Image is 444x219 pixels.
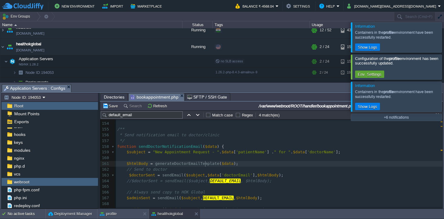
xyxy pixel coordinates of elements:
span: return [117,207,131,212]
span: , $htmlBody); [241,179,272,183]
span: Application Servers [18,56,54,61]
div: 15% [341,39,361,55]
div: 168 [100,201,110,207]
span: ; [193,207,195,212]
img: AMDAwAAAACH5BAEAAAAALAAAAAABAAEAAAICRAEAOw== [4,55,8,68]
span: 'doctorName' [307,150,336,154]
b: profile [389,56,400,61]
span: DEFAULT_EMAIL [203,196,234,200]
span: * Send notification email to doctor/clinic [120,133,219,137]
span: keys [13,140,24,145]
button: Search [123,103,144,109]
b: profile [384,90,394,94]
img: AMDAwAAAACH5BAEAAAAALAAAAAABAAEAAAICRAEAOw== [0,22,5,38]
span: for " [279,150,290,154]
span: no SLB access [215,59,243,63]
span: Root [13,103,24,109]
span: SFTP / SSH Gate [187,93,227,101]
li: /var/www/webroot/ROOT/handler/bookappointment.php [128,93,185,101]
img: CloudJiffy [2,2,43,10]
a: redeploy.conf [13,203,41,208]
span: [ [305,150,307,154]
button: Show Logs [356,104,379,109]
span: ( [179,196,181,200]
span: $subject [127,150,146,154]
span: ] . [267,150,274,154]
button: +6 notifications [382,115,411,120]
button: New Environment [55,2,97,10]
span: 'doctorEmail' [222,173,253,177]
a: Mount Points [13,111,40,116]
div: 164 [100,178,110,184]
a: php.d [13,163,26,169]
div: 15% [341,55,361,68]
span: [ [219,173,222,177]
span: , [200,196,203,200]
button: Help [319,2,337,10]
span: $adminSent [127,196,150,200]
span: ) { [217,144,224,149]
span: vcs [13,171,21,177]
span: ( [219,161,222,166]
div: Status [183,21,212,28]
span: Application Servers : Configs [4,85,65,92]
div: Usage [310,21,374,28]
span: . [219,150,222,154]
div: Containers in the environment have been successfully restarted. [355,89,440,99]
span: $doctorSent [134,207,160,212]
button: Deployment Manager [48,211,92,217]
span: = [148,150,151,154]
a: [DOMAIN_NAME] [16,30,44,36]
span: DEFAULT_EMAIL [210,179,241,183]
div: 4 match(es) [258,112,280,118]
div: 43% [341,22,361,38]
a: modules [13,148,31,153]
span: . [290,150,293,154]
button: Settings [286,2,312,10]
span: $doctorSent [129,173,155,177]
span: 'patientName' [236,150,267,154]
span: ( [184,173,186,177]
span: NGINX 1.26.2 [19,63,39,66]
a: Exports [13,119,30,124]
a: hooks [13,132,26,137]
span: " [274,150,276,154]
span: // Success if either one works [195,207,267,212]
span: $subject [181,196,200,200]
button: Refresh [147,103,169,109]
span: 1.26.2-php-8.4.3-almalinux-9 [215,70,257,74]
button: Import [102,2,125,10]
img: AMDAwAAAACH5BAEAAAAALAAAAAABAAEAAAICRAEAOw== [5,39,14,55]
span: $data [207,173,219,177]
label: Match case [212,113,233,117]
span: Node ID: [25,70,41,75]
div: 167 [100,195,110,201]
div: Running [182,39,213,55]
button: Show Logs [356,44,379,50]
button: Marketplace [130,2,164,10]
div: 12 / 52 [320,22,331,38]
span: sendDoctorNotificationEmail [138,144,202,149]
span: $data [222,150,233,154]
div: 166 [100,189,110,195]
a: webroot [13,179,30,185]
button: Node ID: 194053 [4,95,42,100]
span: // Send to doctor [127,167,167,172]
span: 194053 [25,70,55,75]
span: $htmlBody [257,173,279,177]
span: // Always send copy to HOK Global [127,190,205,194]
span: $data [205,144,217,149]
div: 2 / 24 [320,39,329,55]
div: 169 [100,207,110,213]
span: $data [293,150,305,154]
span: nginx [13,155,25,161]
span: $htmlBody [127,161,148,166]
span: generateDoctorEmailTemplate [155,161,219,166]
span: = [158,173,160,177]
img: AMDAwAAAACH5BAEAAAAALAAAAAABAAEAAAICRAEAOw== [5,22,14,38]
span: || [162,207,167,212]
